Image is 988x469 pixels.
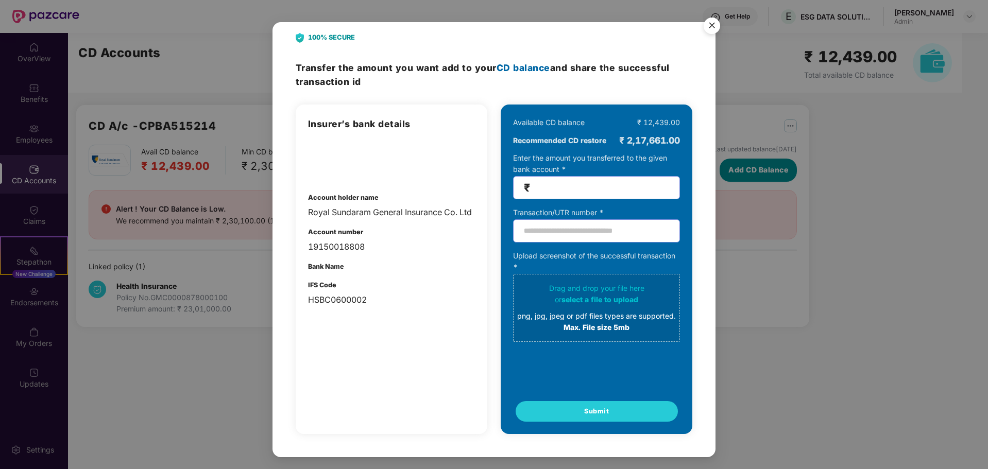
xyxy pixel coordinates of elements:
b: IFS Code [308,281,336,289]
div: HSBC0600002 [308,293,475,306]
img: svg+xml;base64,PHN2ZyB4bWxucz0iaHR0cDovL3d3dy53My5vcmcvMjAwMC9zdmciIHdpZHRoPSI1NiIgaGVpZ2h0PSI1Ni... [697,13,726,42]
span: select a file to upload [561,296,638,304]
h3: Transfer the amount and share the successful transaction id [296,61,692,89]
div: or [517,294,676,306]
div: Drag and drop your file here [517,283,676,334]
b: 100% SECURE [308,32,355,43]
span: ₹ [524,182,530,194]
img: svg+xml;base64,PHN2ZyB4bWxucz0iaHR0cDovL3d3dy53My5vcmcvMjAwMC9zdmciIHdpZHRoPSIyNCIgaGVpZ2h0PSIyOC... [296,33,304,43]
div: Enter the amount you transferred to the given bank account * [513,153,680,200]
div: Upload screenshot of the successful transaction * [513,251,680,342]
div: png, jpg, jpeg or pdf files types are supported. [517,311,676,322]
div: Available CD balance [513,117,585,128]
div: ₹ 2,17,661.00 [619,133,680,148]
b: Recommended CD restore [513,135,606,146]
img: login [308,142,362,178]
button: Submit [516,401,678,422]
div: Royal Sundaram General Insurance Co. Ltd [308,206,475,219]
b: Bank Name [308,263,344,270]
b: Account number [308,228,363,236]
span: CD balance [497,62,550,73]
div: ₹ 12,439.00 [637,117,680,128]
span: you want add to your [396,62,550,73]
button: Close [697,12,725,40]
div: Max. File size 5mb [517,322,676,334]
div: Transaction/UTR number * [513,207,680,219]
span: Submit [584,406,609,416]
b: Account holder name [308,194,379,201]
div: 19150018808 [308,240,475,253]
h3: Insurer’s bank details [308,117,475,131]
span: Drag and drop your file hereorselect a file to uploadpng, jpg, jpeg or pdf files types are suppor... [514,275,679,342]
